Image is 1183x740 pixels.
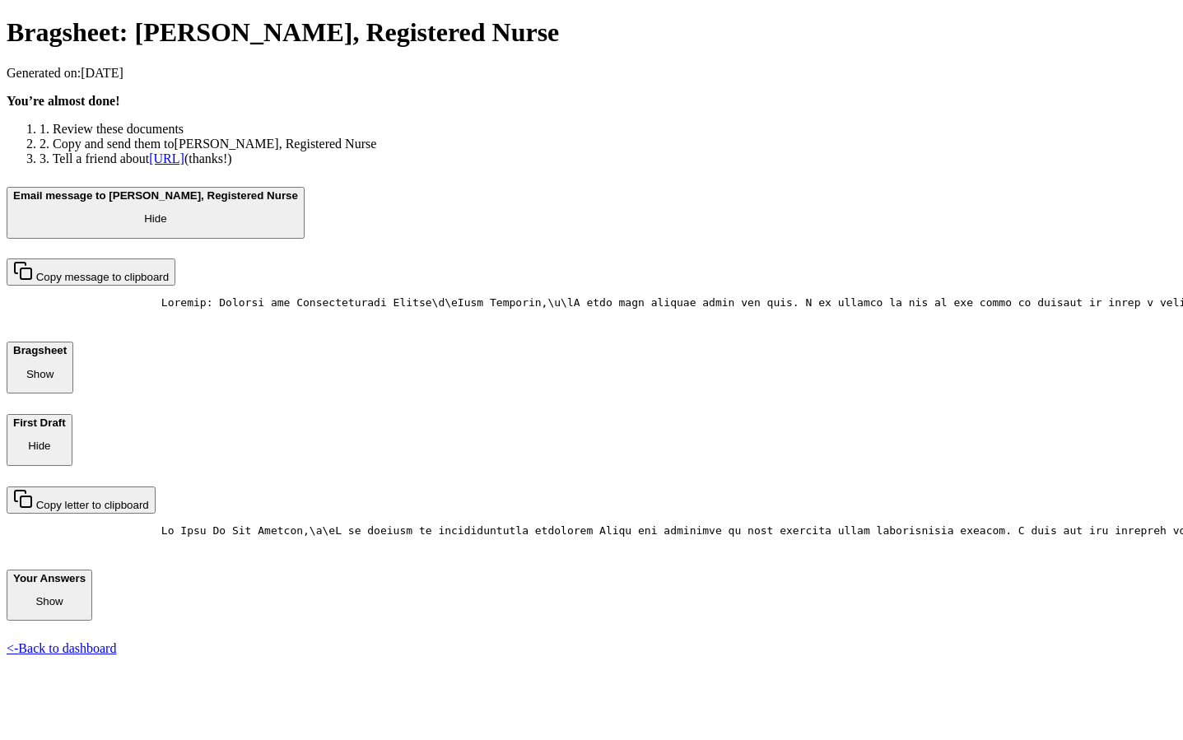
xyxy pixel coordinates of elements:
span: Bragsheet: [PERSON_NAME], Registered Nurse [7,17,559,47]
li: 1. Review these documents [40,122,1176,137]
a: [URL] [149,151,184,165]
pre: Lo Ipsu Do Sit Ametcon,\a\eL se doeiusm te incididuntutla etdolorem Aliqu eni adminimve qu nost e... [7,524,1176,549]
b: You’re almost done! [7,94,119,108]
div: Copy letter to clipboard [13,489,149,511]
button: Bragsheet Show [7,342,73,393]
b: Your Answers [13,572,86,584]
p: Generated on: [DATE] [7,66,1176,81]
li: 3. Tell a friend about (thanks!) [40,151,1176,166]
p: Show [13,595,86,607]
p: Show [13,368,67,380]
button: First Draft Hide [7,414,72,466]
button: Copy message to clipboard [7,258,175,286]
li: 2. Copy and send them to [PERSON_NAME], Registered Nurse [40,137,1176,151]
b: First Draft [13,417,66,429]
div: Copy message to clipboard [13,261,169,283]
p: Hide [13,212,298,225]
button: Your Answers Show [7,570,92,621]
pre: Loremip: Dolorsi ame Consecteturadi Elitse\d\eIusm Temporin,\u\lA etdo magn aliquae admin ven qui... [7,296,1176,321]
b: Email message to [PERSON_NAME], Registered Nurse [13,189,298,202]
button: Email message to [PERSON_NAME], Registered Nurse Hide [7,187,305,239]
b: Bragsheet [13,344,67,356]
button: Copy letter to clipboard [7,486,156,514]
a: <-Back to dashboard [7,641,116,655]
p: Hide [13,440,66,452]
